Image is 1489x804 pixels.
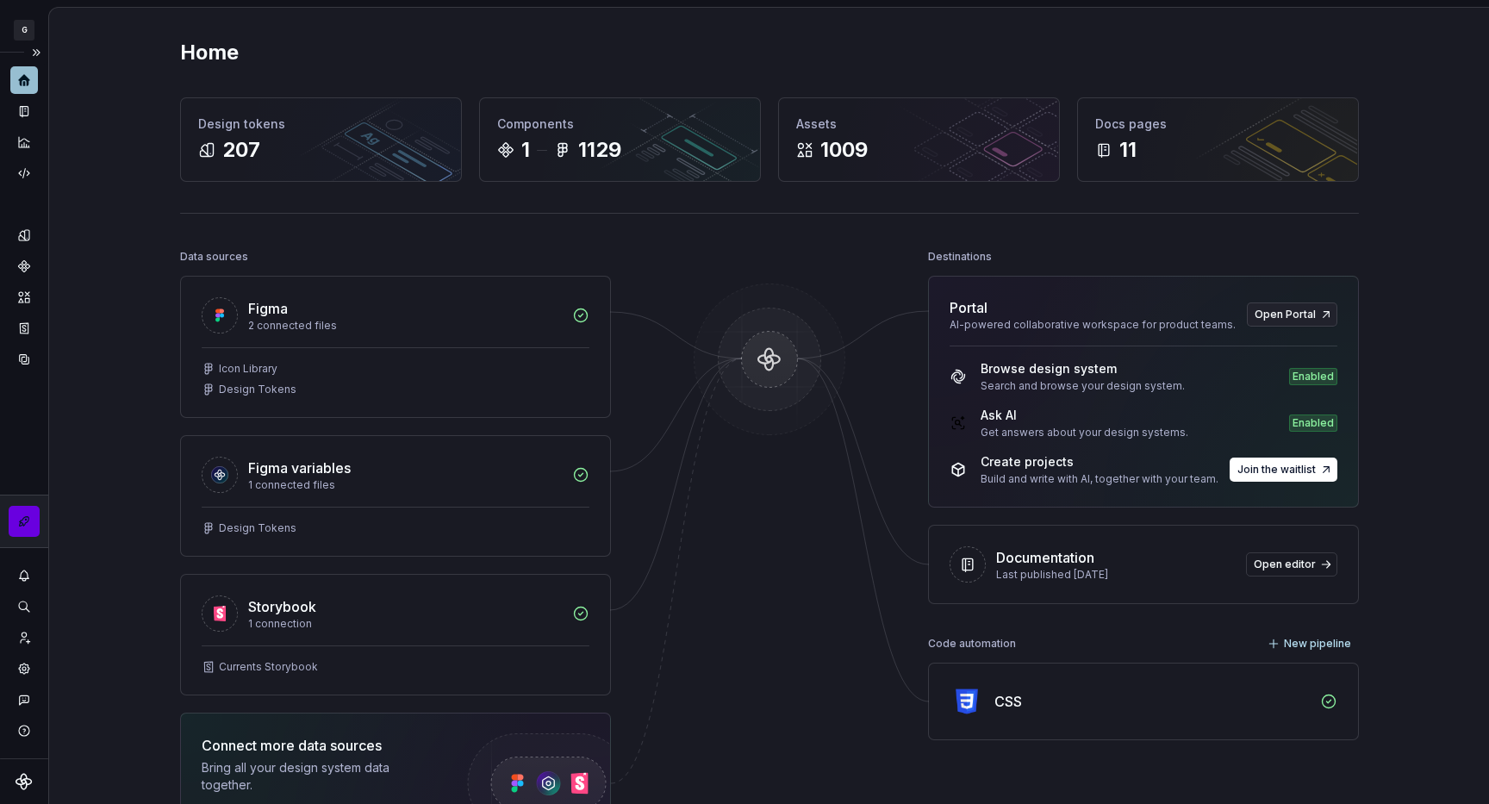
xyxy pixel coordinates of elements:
[1289,368,1337,385] div: Enabled
[248,319,562,333] div: 2 connected files
[219,362,277,376] div: Icon Library
[1095,115,1341,133] div: Docs pages
[1077,97,1359,182] a: Docs pages11
[10,655,38,682] a: Settings
[248,617,562,631] div: 1 connection
[1284,637,1351,651] span: New pipeline
[10,624,38,651] a: Invite team
[222,136,260,164] div: 207
[180,39,239,66] h2: Home
[10,593,38,620] button: Search ⌘K
[10,284,38,311] a: Assets
[1289,414,1337,432] div: Enabled
[14,20,34,41] div: G
[1262,632,1359,656] button: New pipeline
[180,435,611,557] a: Figma variables1 connected filesDesign Tokens
[1237,463,1316,477] span: Join the waitlist
[1119,136,1137,164] div: 11
[219,383,296,396] div: Design Tokens
[10,252,38,280] a: Components
[981,426,1188,439] div: Get answers about your design systems.
[928,245,992,269] div: Destinations
[202,759,434,794] div: Bring all your design system data together.
[981,472,1218,486] div: Build and write with AI, together with your team.
[180,574,611,695] a: Storybook1 connectionCurrents Storybook
[796,115,1042,133] div: Assets
[180,97,462,182] a: Design tokens207
[219,660,318,674] div: Currents Storybook
[950,318,1237,332] div: AI-powered collaborative workspace for product teams.
[981,379,1185,393] div: Search and browse your design system.
[981,407,1188,424] div: Ask AI
[1246,552,1337,577] a: Open editor
[248,478,562,492] div: 1 connected files
[479,97,761,182] a: Components11129
[10,66,38,94] a: Home
[248,298,288,319] div: Figma
[497,115,743,133] div: Components
[10,221,38,249] a: Design tokens
[248,596,316,617] div: Storybook
[10,315,38,342] a: Storybook stories
[10,346,38,373] a: Data sources
[994,691,1022,712] div: CSS
[10,686,38,714] button: Contact support
[10,128,38,156] a: Analytics
[202,735,434,756] div: Connect more data sources
[996,547,1094,568] div: Documentation
[10,562,38,589] button: Notifications
[1255,308,1316,321] span: Open Portal
[3,11,45,48] button: G
[578,136,621,164] div: 1129
[180,245,248,269] div: Data sources
[1247,302,1337,327] a: Open Portal
[981,453,1218,471] div: Create projects
[928,632,1016,656] div: Code automation
[1254,558,1316,571] span: Open editor
[10,159,38,187] a: Code automation
[521,136,530,164] div: 1
[180,276,611,418] a: Figma2 connected filesIcon LibraryDesign Tokens
[219,521,296,535] div: Design Tokens
[996,568,1236,582] div: Last published [DATE]
[820,136,868,164] div: 1009
[950,297,987,318] div: Portal
[778,97,1060,182] a: Assets1009
[198,115,444,133] div: Design tokens
[248,458,351,478] div: Figma variables
[1230,458,1337,482] button: Join the waitlist
[981,360,1185,377] div: Browse design system
[10,97,38,125] a: Documentation
[16,773,33,790] svg: Supernova Logo
[24,41,48,65] button: Expand sidebar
